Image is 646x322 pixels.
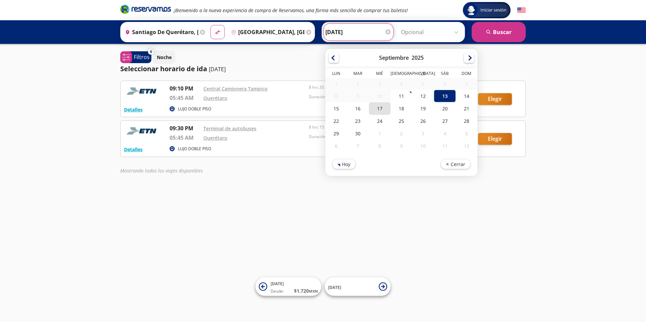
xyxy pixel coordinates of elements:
button: Cerrar [441,159,471,169]
div: 10-Sep-25 [369,90,391,102]
span: 0 [150,49,152,55]
div: 07-Oct-25 [347,140,369,152]
a: Central Camionera Tampico [203,85,268,92]
p: 8 hrs 15 mins [309,124,411,130]
div: 01-Sep-25 [325,78,347,90]
span: Iniciar sesión [478,7,509,14]
div: 08-Oct-25 [369,140,391,152]
div: 13-Sep-25 [434,90,455,102]
input: Buscar Destino [228,24,304,41]
div: Septiembre [379,54,409,61]
p: 09:10 PM [170,84,200,92]
div: 07-Sep-25 [456,78,477,90]
input: Elegir Fecha [325,24,392,41]
p: [DATE] [209,65,226,73]
p: Duración [309,134,411,140]
th: Miércoles [369,71,391,78]
span: [DATE] [328,284,341,290]
div: 2025 [412,54,424,61]
div: 16-Sep-25 [347,102,369,115]
span: Desde: [271,288,284,294]
div: 06-Sep-25 [434,78,455,90]
p: 8 hrs 35 mins [309,84,411,90]
div: 11-Oct-25 [434,140,455,152]
div: 04-Oct-25 [434,127,455,140]
div: 05-Oct-25 [456,127,477,140]
p: 09:30 PM [170,124,200,132]
button: Elegir [478,93,512,105]
small: MXN [309,289,318,294]
span: [DATE] [271,281,284,287]
div: 23-Sep-25 [347,115,369,127]
button: English [517,6,526,15]
img: RESERVAMOS [124,84,161,98]
div: 21-Sep-25 [456,102,477,115]
i: Brand Logo [120,4,171,14]
button: Elegir [478,133,512,145]
div: 04-Sep-25 [391,78,412,90]
button: Buscar [472,22,526,42]
p: LUJO DOBLE PISO [178,106,211,112]
div: 11-Sep-25 [391,90,412,102]
th: Lunes [325,71,347,78]
div: 24-Sep-25 [369,115,391,127]
div: 12-Oct-25 [456,140,477,152]
div: 30-Sep-25 [347,127,369,140]
a: Querétaro [203,95,227,101]
p: Noche [157,54,172,61]
th: Martes [347,71,369,78]
a: Brand Logo [120,4,171,16]
em: ¡Bienvenido a la nueva experiencia de compra de Reservamos, una forma más sencilla de comprar tus... [174,7,408,14]
p: LUJO DOBLE PISO [178,146,211,152]
th: Viernes [412,71,434,78]
div: 14-Sep-25 [456,90,477,102]
div: 17-Sep-25 [369,102,391,115]
input: Buscar Origen [122,24,198,41]
button: Hoy [332,159,356,169]
div: 08-Sep-25 [325,90,347,102]
div: 20-Sep-25 [434,102,455,115]
div: 10-Oct-25 [412,140,434,152]
th: Sábado [434,71,455,78]
div: 12-Sep-25 [412,90,434,102]
button: [DATE]Desde:$1,720MXN [255,277,321,296]
div: 03-Sep-25 [369,78,391,90]
div: 09-Oct-25 [391,140,412,152]
img: RESERVAMOS [124,124,161,138]
div: 02-Sep-25 [347,78,369,90]
th: Domingo [456,71,477,78]
div: 27-Sep-25 [434,115,455,127]
div: 25-Sep-25 [391,115,412,127]
div: 06-Oct-25 [325,140,347,152]
button: Detalles [124,106,143,113]
p: Filtros [134,53,150,61]
input: Opcional [401,24,462,41]
div: 28-Sep-25 [456,115,477,127]
div: 03-Oct-25 [412,127,434,140]
div: 18-Sep-25 [391,102,412,115]
div: 09-Sep-25 [347,90,369,102]
div: 26-Sep-25 [412,115,434,127]
p: Seleccionar horario de ida [120,64,207,74]
button: Detalles [124,146,143,153]
div: 05-Sep-25 [412,78,434,90]
div: 29-Sep-25 [325,127,347,140]
a: Terminal de autobuses [203,125,256,132]
p: Duración [309,94,411,100]
button: 0Filtros [120,51,151,63]
div: 01-Oct-25 [369,127,391,140]
em: Mostrando todos los viajes disponibles [120,167,203,174]
div: 19-Sep-25 [412,102,434,115]
button: Noche [153,51,175,64]
th: Jueves [391,71,412,78]
p: 05:45 AM [170,134,200,142]
div: 22-Sep-25 [325,115,347,127]
div: 15-Sep-25 [325,102,347,115]
span: $ 1,720 [294,287,318,294]
button: [DATE] [325,277,391,296]
a: Querétaro [203,135,227,141]
p: 05:45 AM [170,94,200,102]
div: 02-Oct-25 [391,127,412,140]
